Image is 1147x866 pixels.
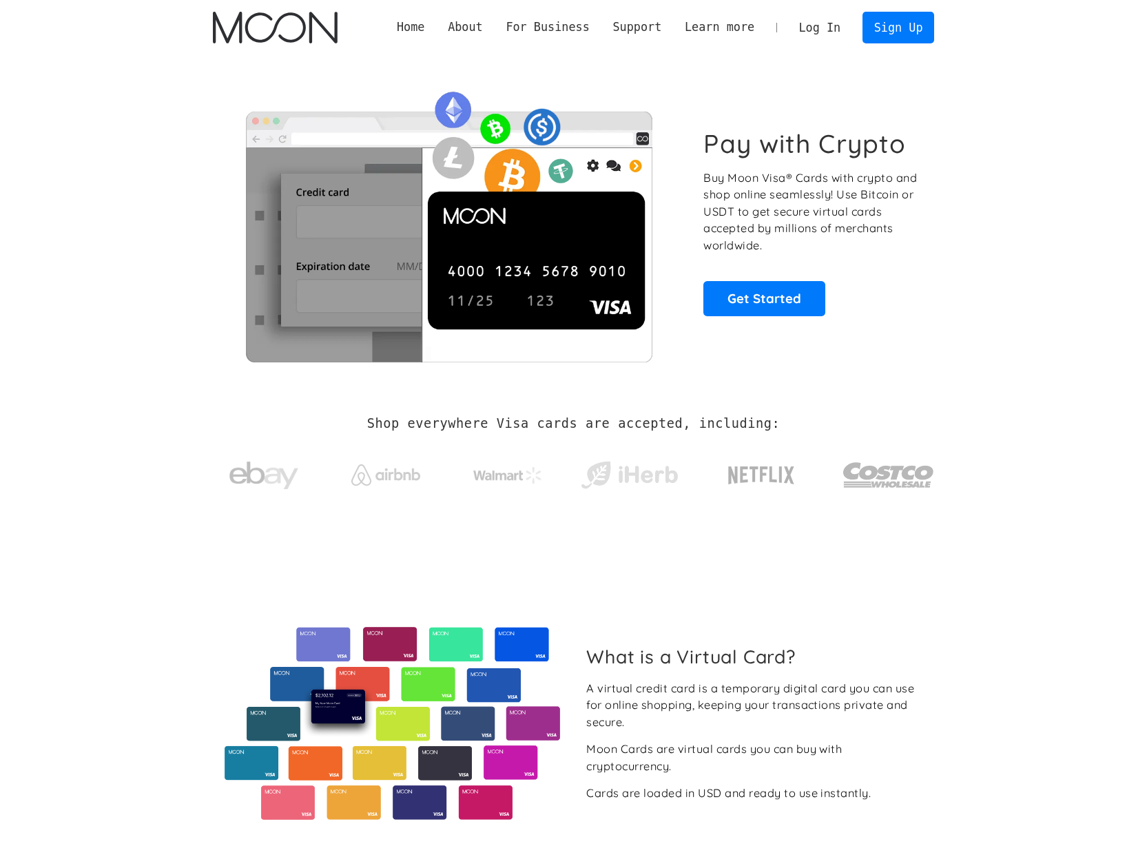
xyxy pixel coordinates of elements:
[703,281,825,316] a: Get Started
[223,627,562,820] img: Virtual cards from Moon
[703,128,906,159] h1: Pay with Crypto
[601,19,673,36] div: Support
[586,680,923,731] div: A virtual credit card is a temporary digital card you can use for online shopping, keeping your t...
[586,646,923,668] h2: What is a Virtual Card?
[334,451,437,493] a: Airbnb
[473,467,542,484] img: Walmart
[700,444,823,499] a: Netflix
[578,444,681,500] a: iHerb
[727,458,796,493] img: Netflix
[685,19,754,36] div: Learn more
[351,464,420,486] img: Airbnb
[843,449,935,501] img: Costco
[456,453,559,491] a: Walmart
[495,19,601,36] div: For Business
[586,741,923,774] div: Moon Cards are virtual cards you can buy with cryptocurrency.
[436,19,494,36] div: About
[213,12,338,43] a: home
[506,19,589,36] div: For Business
[586,785,871,802] div: Cards are loaded in USD and ready to use instantly.
[213,12,338,43] img: Moon Logo
[612,19,661,36] div: Support
[862,12,934,43] a: Sign Up
[703,169,919,254] p: Buy Moon Visa® Cards with crypto and shop online seamlessly! Use Bitcoin or USDT to get secure vi...
[448,19,483,36] div: About
[213,82,685,362] img: Moon Cards let you spend your crypto anywhere Visa is accepted.
[787,12,852,43] a: Log In
[843,435,935,508] a: Costco
[367,416,780,431] h2: Shop everywhere Visa cards are accepted, including:
[673,19,766,36] div: Learn more
[213,440,316,504] a: ebay
[578,457,681,493] img: iHerb
[229,454,298,497] img: ebay
[385,19,436,36] a: Home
